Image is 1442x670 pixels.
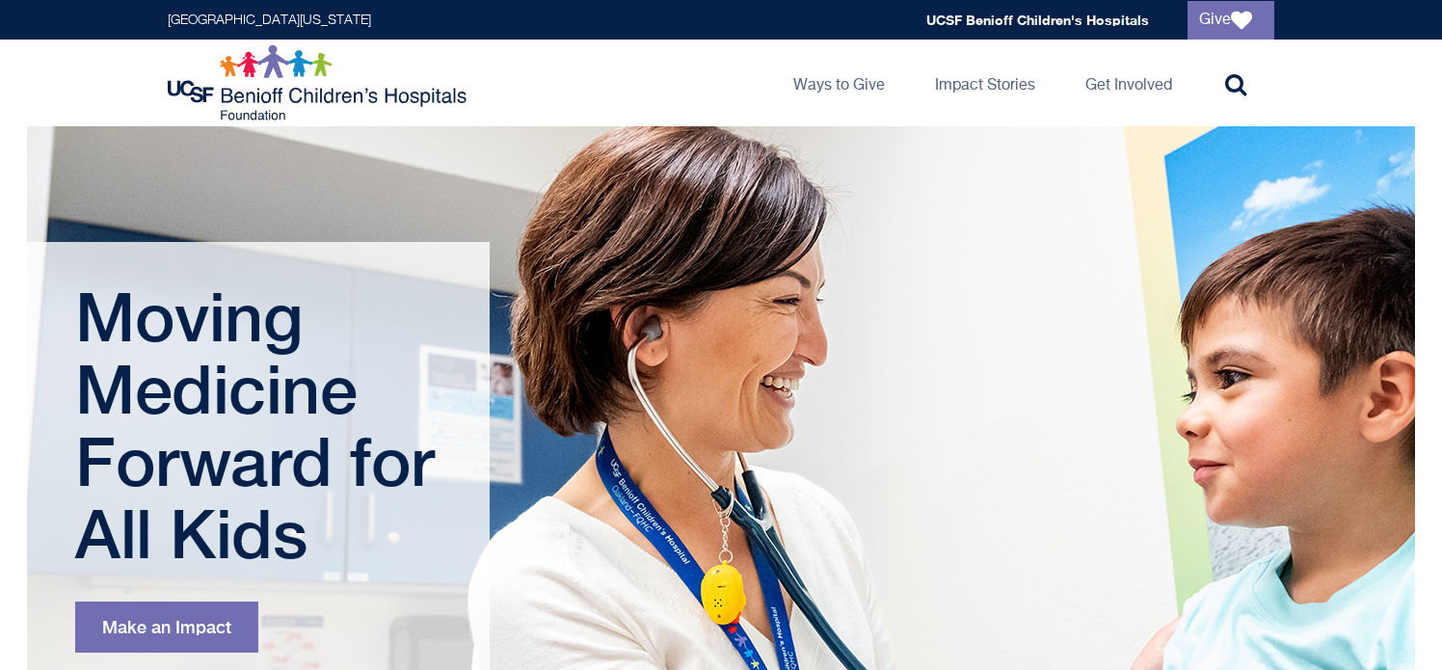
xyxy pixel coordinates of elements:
[75,281,446,570] h1: Moving Medicine Forward for All Kids
[920,40,1051,126] a: Impact Stories
[1188,1,1274,40] a: Give
[778,40,900,126] a: Ways to Give
[168,13,371,27] a: [GEOGRAPHIC_DATA][US_STATE]
[1070,40,1188,126] a: Get Involved
[168,44,471,121] img: Logo for UCSF Benioff Children's Hospitals Foundation
[926,12,1149,28] a: UCSF Benioff Children's Hospitals
[75,602,258,653] a: Make an Impact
